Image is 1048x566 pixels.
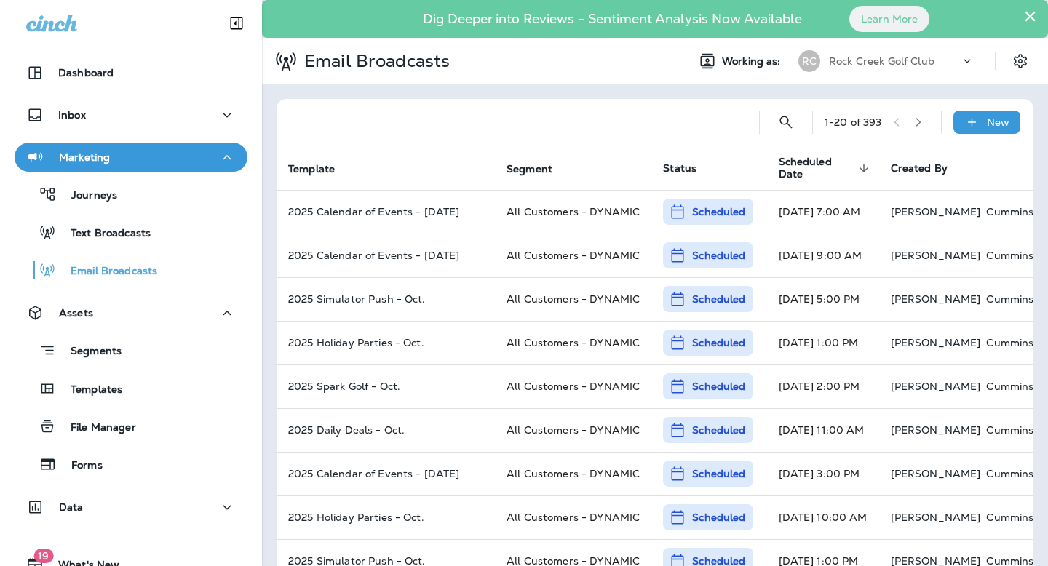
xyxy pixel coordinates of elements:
[381,17,844,21] p: Dig Deeper into Reviews - Sentiment Analysis Now Available
[663,162,696,175] span: Status
[56,265,157,279] p: Email Broadcasts
[15,411,247,442] button: File Manager
[59,501,84,513] p: Data
[288,162,354,175] span: Template
[771,108,801,137] button: Search Email Broadcasts
[891,468,981,479] p: [PERSON_NAME]
[986,380,1033,392] p: Cummins
[15,179,247,210] button: Journeys
[57,189,117,203] p: Journeys
[288,511,483,523] p: 2025 Holiday Parties - Oct.
[59,151,110,163] p: Marketing
[767,321,879,364] td: [DATE] 1:00 PM
[59,307,93,319] p: Assets
[1007,48,1033,74] button: Settings
[56,421,136,435] p: File Manager
[507,205,640,218] span: All Customers - DYNAMIC
[507,423,640,437] span: All Customers - DYNAMIC
[288,337,483,348] p: 2025 Holiday Parties - Oct.
[891,337,981,348] p: [PERSON_NAME]
[15,58,247,87] button: Dashboard
[692,335,745,350] p: Scheduled
[692,248,745,263] p: Scheduled
[507,292,640,306] span: All Customers - DYNAMIC
[891,424,981,436] p: [PERSON_NAME]
[767,234,879,277] td: [DATE] 9:00 AM
[15,255,247,285] button: Email Broadcasts
[767,408,879,452] td: [DATE] 11:00 AM
[15,143,247,172] button: Marketing
[722,55,784,68] span: Working as:
[56,383,122,397] p: Templates
[15,335,247,366] button: Segments
[507,511,640,524] span: All Customers - DYNAMIC
[891,380,981,392] p: [PERSON_NAME]
[767,452,879,495] td: [DATE] 3:00 PM
[58,109,86,121] p: Inbox
[15,100,247,129] button: Inbox
[829,55,934,67] p: Rock Creek Golf Club
[288,424,483,436] p: 2025 Daily Deals - Oct.
[56,227,151,241] p: Text Broadcasts
[288,250,483,261] p: 2025 Calendar of Events - Nov. 7th
[15,217,247,247] button: Text Broadcasts
[216,9,257,38] button: Collapse Sidebar
[692,379,745,394] p: Scheduled
[798,50,820,72] div: RC
[507,249,640,262] span: All Customers - DYNAMIC
[849,6,929,32] button: Learn More
[507,162,571,175] span: Segment
[986,511,1033,523] p: Cummins
[507,336,640,349] span: All Customers - DYNAMIC
[288,468,483,479] p: 2025 Calendar of Events - Oct. 7th
[767,364,879,408] td: [DATE] 2:00 PM
[298,50,450,72] p: Email Broadcasts
[779,156,854,180] span: Scheduled Date
[891,293,981,305] p: [PERSON_NAME]
[986,250,1033,261] p: Cummins
[288,293,483,305] p: 2025 Simulator Push - Oct.
[58,67,114,79] p: Dashboard
[779,156,873,180] span: Scheduled Date
[507,467,640,480] span: All Customers - DYNAMIC
[33,549,53,563] span: 19
[891,511,981,523] p: [PERSON_NAME]
[288,206,483,218] p: 2025 Calendar of Events - Dec. 7th
[692,510,745,525] p: Scheduled
[15,493,247,522] button: Data
[767,190,879,234] td: [DATE] 7:00 AM
[507,380,640,393] span: All Customers - DYNAMIC
[986,337,1033,348] p: Cummins
[15,449,247,479] button: Forms
[15,298,247,327] button: Assets
[986,206,1033,218] p: Cummins
[57,459,103,473] p: Forms
[288,163,335,175] span: Template
[692,423,745,437] p: Scheduled
[987,116,1009,128] p: New
[986,293,1033,305] p: Cummins
[56,345,122,359] p: Segments
[986,468,1033,479] p: Cummins
[692,466,745,481] p: Scheduled
[507,163,552,175] span: Segment
[15,373,247,404] button: Templates
[1023,4,1037,28] button: Close
[986,424,1033,436] p: Cummins
[692,292,745,306] p: Scheduled
[891,162,948,175] span: Created By
[891,250,981,261] p: [PERSON_NAME]
[692,204,745,219] p: Scheduled
[767,495,879,539] td: [DATE] 10:00 AM
[825,116,882,128] div: 1 - 20 of 393
[288,380,483,392] p: 2025 Spark Golf - Oct.
[891,206,981,218] p: [PERSON_NAME]
[767,277,879,321] td: [DATE] 5:00 PM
